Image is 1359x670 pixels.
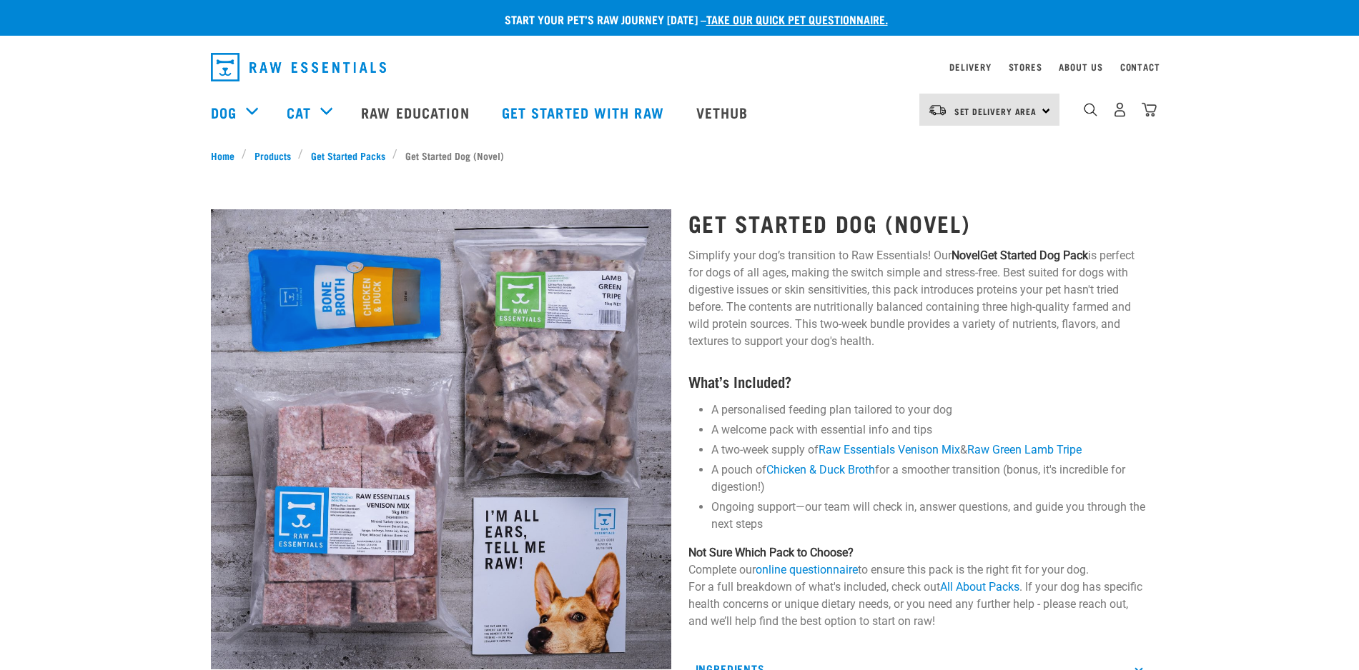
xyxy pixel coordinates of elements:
a: Home [211,148,242,163]
img: NSP Dog Novel Update [211,209,671,669]
li: A pouch of for a smoother transition (bonus, it's incredible for digestion!) [711,461,1149,496]
strong: What’s Included? [688,377,791,385]
a: Chicken & Duck Broth [766,463,875,476]
img: home-icon-1@2x.png [1084,103,1097,116]
a: Vethub [682,84,766,141]
nav: breadcrumbs [211,148,1149,163]
li: A personalised feeding plan tailored to your dog [711,401,1149,419]
a: Dog [211,101,237,123]
a: Stores [1009,64,1042,69]
a: Contact [1120,64,1160,69]
a: Get Started Packs [303,148,392,163]
a: Get started with Raw [488,84,682,141]
a: take our quick pet questionnaire. [706,16,888,22]
li: A welcome pack with essential info and tips [711,421,1149,439]
img: home-icon@2x.png [1142,102,1157,117]
img: van-moving.png [928,104,947,116]
a: online questionnaire [756,563,858,576]
a: All About Packs [940,580,1019,594]
strong: Get Started Dog Pack [980,249,1088,262]
img: user.png [1112,102,1127,117]
nav: dropdown navigation [199,47,1160,87]
strong: Not Sure Which Pack to Choose? [688,546,854,559]
a: About Us [1059,64,1102,69]
a: Delivery [949,64,991,69]
strong: Novel [952,249,980,262]
li: A two-week supply of & [711,441,1149,459]
span: Set Delivery Area [954,109,1037,114]
h1: Get Started Dog (Novel) [688,210,1149,236]
a: Raw Education [347,84,487,141]
li: Ongoing support—our team will check in, answer questions, and guide you through the next steps [711,499,1149,533]
a: Products [247,148,298,163]
p: Simplify your dog’s transition to Raw Essentials! Our is perfect for dogs of all ages, making the... [688,247,1149,350]
a: Raw Green Lamb Tripe [967,443,1082,456]
a: Raw Essentials Venison Mix [819,443,960,456]
img: Raw Essentials Logo [211,53,386,81]
a: Cat [287,101,311,123]
p: Complete our to ensure this pack is the right fit for your dog. For a full breakdown of what's in... [688,544,1149,630]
